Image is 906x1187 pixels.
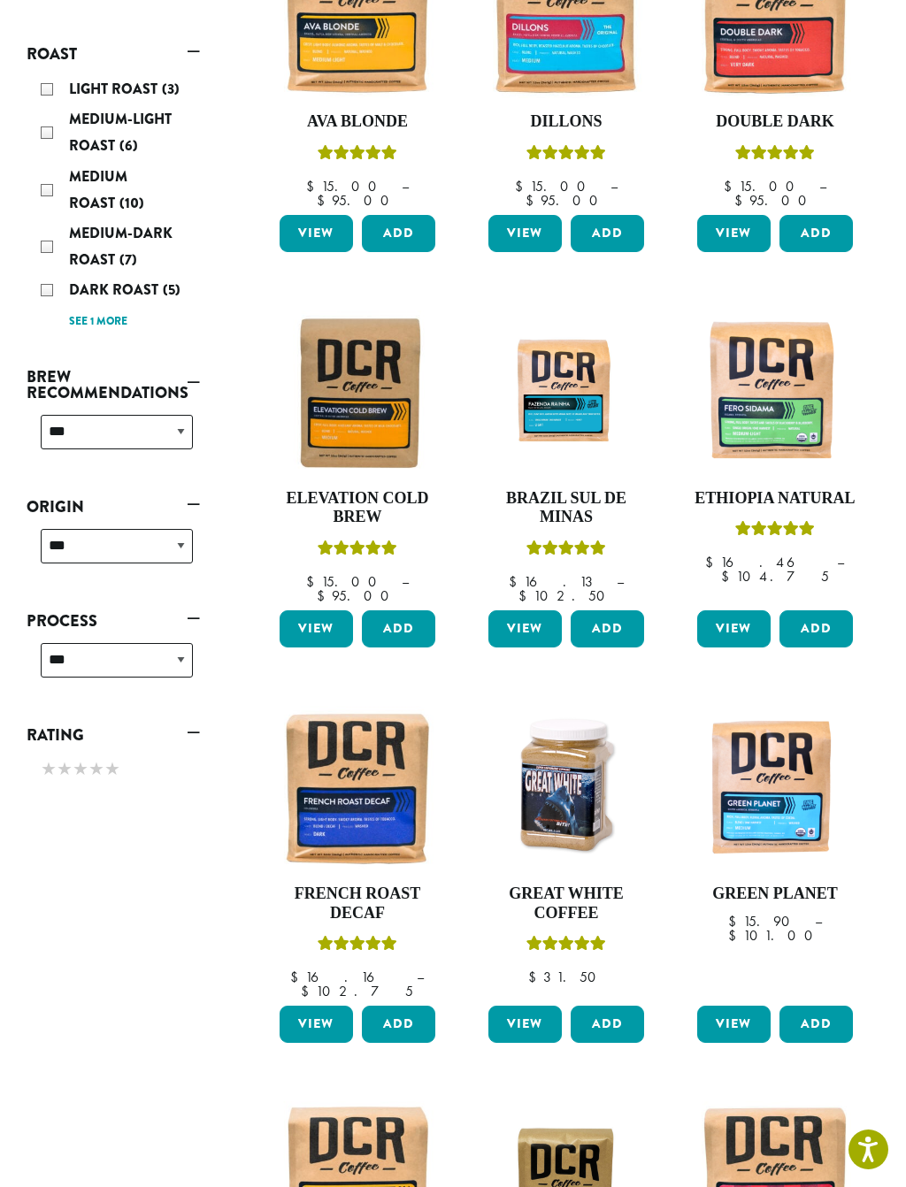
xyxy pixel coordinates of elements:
[728,912,743,930] span: $
[518,586,534,605] span: $
[27,636,200,699] div: Process
[275,310,440,475] img: Elevation-Cold-Brew-300x300.jpg
[362,215,435,252] button: Add
[290,968,305,986] span: $
[162,79,180,99] span: (3)
[69,313,127,331] a: See 1 more
[317,586,332,605] span: $
[705,553,820,571] bdi: 16.46
[693,310,857,603] a: Ethiopia NaturalRated 5.00 out of 5
[528,968,604,986] bdi: 31.50
[697,1006,771,1043] a: View
[734,191,749,210] span: $
[779,1006,853,1043] button: Add
[509,572,600,591] bdi: 16.13
[69,280,163,300] span: Dark Roast
[735,518,815,545] div: Rated 5.00 out of 5
[163,280,180,300] span: (5)
[41,756,57,782] span: ★
[69,109,172,156] span: Medium-Light Roast
[779,215,853,252] button: Add
[318,142,397,169] div: Rated 5.00 out of 5
[617,572,624,591] span: –
[301,982,316,1000] span: $
[484,885,649,923] h4: Great White Coffee
[306,177,321,195] span: $
[735,142,815,169] div: Rated 4.50 out of 5
[27,750,200,791] div: Rating
[724,177,802,195] bdi: 15.00
[275,310,440,603] a: Elevation Cold BrewRated 5.00 out of 5
[275,706,440,999] a: French Roast DecafRated 5.00 out of 5
[306,177,385,195] bdi: 15.00
[290,968,400,986] bdi: 16.16
[815,912,822,930] span: –
[819,177,826,195] span: –
[488,215,562,252] a: View
[509,572,524,591] span: $
[318,538,397,564] div: Rated 5.00 out of 5
[69,79,162,99] span: Light Roast
[119,135,138,156] span: (6)
[728,926,821,945] bdi: 101.00
[724,177,739,195] span: $
[88,756,104,782] span: ★
[484,331,649,454] img: Fazenda-Rainha_12oz_Mockup.jpg
[306,572,385,591] bdi: 15.00
[697,215,771,252] a: View
[488,1006,562,1043] a: View
[693,885,857,904] h4: Green Planet
[571,1006,644,1043] button: Add
[528,968,543,986] span: $
[275,112,440,132] h4: Ava Blonde
[27,39,200,69] a: Roast
[571,610,644,647] button: Add
[301,982,413,1000] bdi: 102.75
[27,492,200,522] a: Origin
[526,191,606,210] bdi: 95.00
[526,191,541,210] span: $
[526,538,606,564] div: Rated 5.00 out of 5
[280,215,353,252] a: View
[526,933,606,960] div: Rated 5.00 out of 5
[318,933,397,960] div: Rated 5.00 out of 5
[697,610,771,647] a: View
[571,215,644,252] button: Add
[69,166,127,213] span: Medium Roast
[734,191,815,210] bdi: 95.00
[779,610,853,647] button: Add
[837,553,844,571] span: –
[693,112,857,132] h4: Double Dark
[306,572,321,591] span: $
[280,1006,353,1043] a: View
[275,885,440,923] h4: French Roast Decaf
[693,310,857,475] img: DCR-Fero-Sidama-Coffee-Bag-2019-300x300.png
[488,610,562,647] a: View
[317,191,397,210] bdi: 95.00
[362,610,435,647] button: Add
[362,1006,435,1043] button: Add
[317,586,397,605] bdi: 95.00
[119,249,137,270] span: (7)
[721,567,829,586] bdi: 104.75
[484,112,649,132] h4: Dillons
[484,489,649,527] h4: Brazil Sul De Minas
[484,706,649,999] a: Great White CoffeeRated 5.00 out of 5 $31.50
[693,489,857,509] h4: Ethiopia Natural
[402,177,409,195] span: –
[73,756,88,782] span: ★
[69,223,173,270] span: Medium-Dark Roast
[27,522,200,585] div: Origin
[27,606,200,636] a: Process
[693,706,857,999] a: Green Planet
[484,706,649,870] img: Great-White-Coffee.png
[484,310,649,603] a: Brazil Sul De MinasRated 5.00 out of 5
[27,408,200,471] div: Brew Recommendations
[119,193,144,213] span: (10)
[515,177,594,195] bdi: 15.00
[721,567,736,586] span: $
[705,553,720,571] span: $
[402,572,409,591] span: –
[275,706,440,870] img: French-Roast-Decaf-12oz-300x300.jpg
[27,362,200,408] a: Brew Recommendations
